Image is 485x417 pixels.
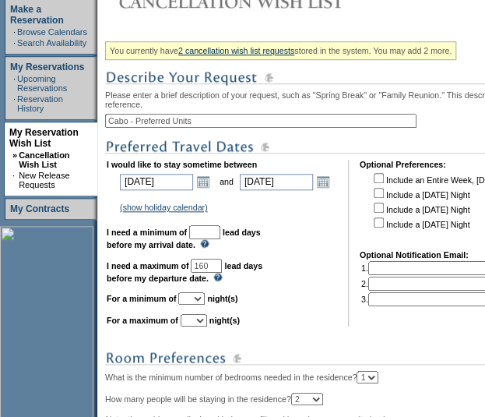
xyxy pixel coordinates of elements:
a: Make a Reservation [10,4,64,26]
b: lead days before my arrival date. [107,228,261,249]
b: » [12,150,17,160]
img: questionMark_lightBlue.gif [200,239,209,248]
a: New Release Requests [19,171,69,189]
img: questionMark_lightBlue.gif [213,273,223,281]
a: My Reservations [10,62,84,72]
b: night(s) [207,294,237,303]
td: · [13,38,16,48]
b: Optional Preferences: [360,160,446,169]
b: For a minimum of [107,294,176,303]
td: · [13,74,16,93]
a: (show holiday calendar) [120,203,208,212]
b: Optional Notification Email: [360,250,469,260]
a: Cancellation Wish List [19,150,69,169]
a: Upcoming Reservations [17,74,67,93]
a: Search Availability [17,38,86,48]
b: For a maximum of [107,316,178,325]
a: Browse Calendars [17,27,87,37]
td: · [13,27,16,37]
a: My Reservation Wish List [9,127,79,149]
td: · [12,171,17,189]
b: I need a minimum of [107,228,187,237]
td: and [217,171,236,193]
input: Date format: M/D/Y. Shortcut keys: [T] for Today. [UP] or [.] for Next Day. [DOWN] or [,] for Pre... [120,174,193,190]
b: night(s) [209,316,240,325]
b: I need a maximum of [107,261,188,270]
b: lead days before my departure date. [107,261,262,283]
div: You currently have stored in the system. You may add 2 more. [105,41,456,60]
a: Reservation History [17,94,63,113]
input: Date format: M/D/Y. Shortcut keys: [T] for Today. [UP] or [.] for Next Day. [DOWN] or [,] for Pre... [240,174,313,190]
a: 2 cancellation wish list requests [178,46,294,55]
b: I would like to stay sometime between [107,160,257,169]
td: · [13,94,16,113]
a: Open the calendar popup. [315,173,332,190]
a: My Contracts [10,203,69,214]
a: Open the calendar popup. [195,173,212,190]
